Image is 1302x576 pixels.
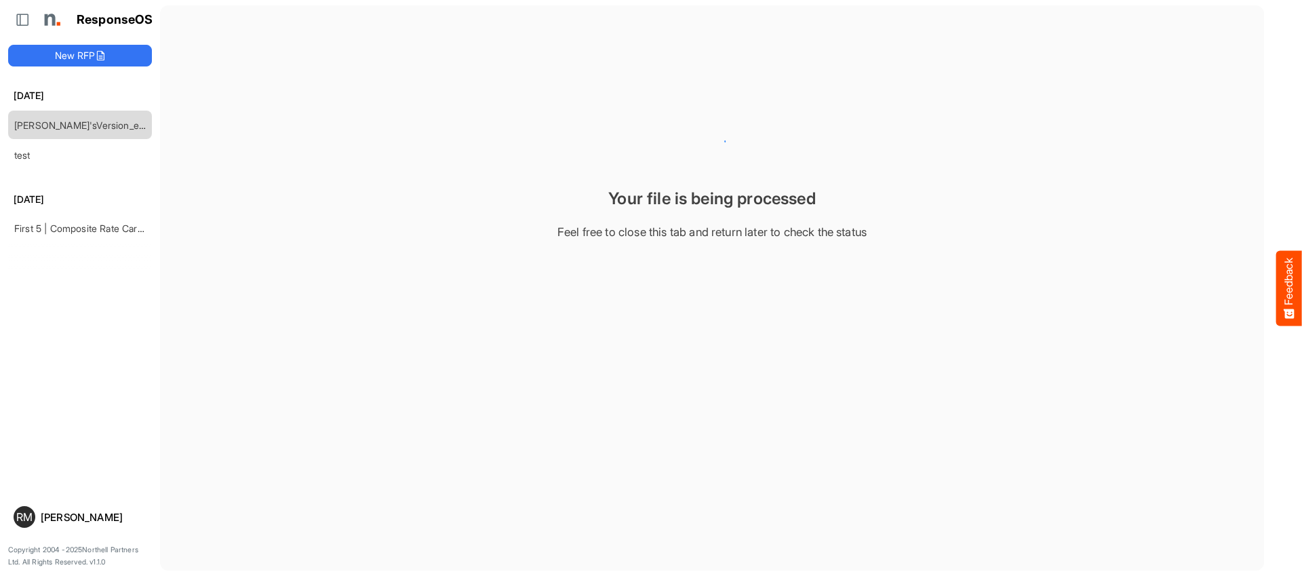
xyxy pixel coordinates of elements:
[14,149,31,161] a: test
[14,223,176,234] a: First 5 | Composite Rate Card [DATE]
[171,185,1253,212] div: Your file is being processed
[1276,250,1302,326] button: Feedback
[8,88,152,103] h6: [DATE]
[14,119,269,131] a: [PERSON_NAME]'sVersion_e2e-test-file_20250604_111803
[171,223,1253,242] div: Feel free to close this tab and return later to check the status
[8,45,152,66] button: New RFP
[8,192,152,207] h6: [DATE]
[16,512,33,522] span: RM
[41,512,146,522] div: [PERSON_NAME]
[77,13,153,27] h1: ResponseOS
[8,544,152,568] p: Copyright 2004 - 2025 Northell Partners Ltd. All Rights Reserved. v 1.1.0
[37,6,64,33] img: Northell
